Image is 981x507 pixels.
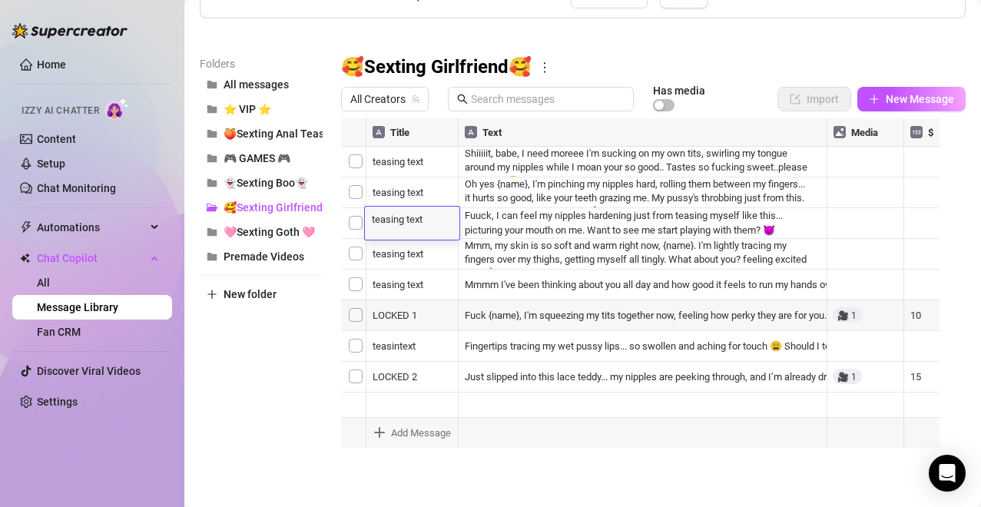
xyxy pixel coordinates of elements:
button: 👻Sexting Boo👻 [200,171,323,195]
span: folder [207,153,217,164]
a: Discover Viral Videos [37,365,141,377]
span: New Message [886,93,954,105]
span: folder [207,227,217,237]
span: folder [207,79,217,90]
a: Fan CRM [37,326,81,338]
span: 🥰Sexting Girlfriend🥰 [224,201,336,214]
span: 👻Sexting Boo👻 [224,177,308,189]
span: folder [207,128,217,139]
span: thunderbolt [20,221,32,234]
span: plus [869,94,880,104]
a: Setup [37,157,65,170]
a: Settings [37,396,78,408]
span: search [457,94,468,104]
button: Import [777,87,851,111]
span: Premade Videos [224,250,304,263]
textarea: teasing text [365,211,459,225]
span: folder-open [207,202,217,213]
a: Content [37,133,76,145]
span: New folder [224,288,277,300]
span: ⭐ VIP ⭐ [224,103,271,115]
span: All messages [224,78,289,91]
article: Folders [200,55,323,72]
button: 🎮 GAMES 🎮 [200,146,323,171]
a: Home [37,58,66,71]
button: 🥰Sexting Girlfriend🥰 [200,195,323,220]
span: folder [207,177,217,188]
a: All [37,277,50,289]
article: Has media [653,86,705,95]
span: 🍑Sexting Anal Tease🍑 [224,128,343,140]
h3: 🥰Sexting Girlfriend🥰 [341,55,532,80]
span: Automations [37,215,146,240]
button: 🍑Sexting Anal Tease🍑 [200,121,323,146]
span: All Creators [350,88,419,111]
button: New Message [857,87,966,111]
span: folder [207,104,217,114]
img: AI Chatter [105,98,129,120]
a: Message Library [37,301,118,313]
input: Search messages [471,91,625,108]
div: Open Intercom Messenger [929,455,966,492]
span: team [411,94,420,104]
button: New folder [200,282,323,307]
span: Chat Copilot [37,246,146,270]
span: Izzy AI Chatter [22,104,99,118]
button: ⭐ VIP ⭐ [200,97,323,121]
a: Chat Monitoring [37,182,116,194]
span: plus [207,289,217,300]
button: Premade Videos [200,244,323,269]
span: folder [207,251,217,262]
span: 🎮 GAMES 🎮 [224,152,290,164]
span: 🩷Sexting Goth 🩷 [224,226,315,238]
span: more [538,61,552,75]
button: 🩷Sexting Goth 🩷 [200,220,323,244]
button: All messages [200,72,323,97]
img: Chat Copilot [20,253,30,263]
img: logo-BBDzfeDw.svg [12,23,128,38]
